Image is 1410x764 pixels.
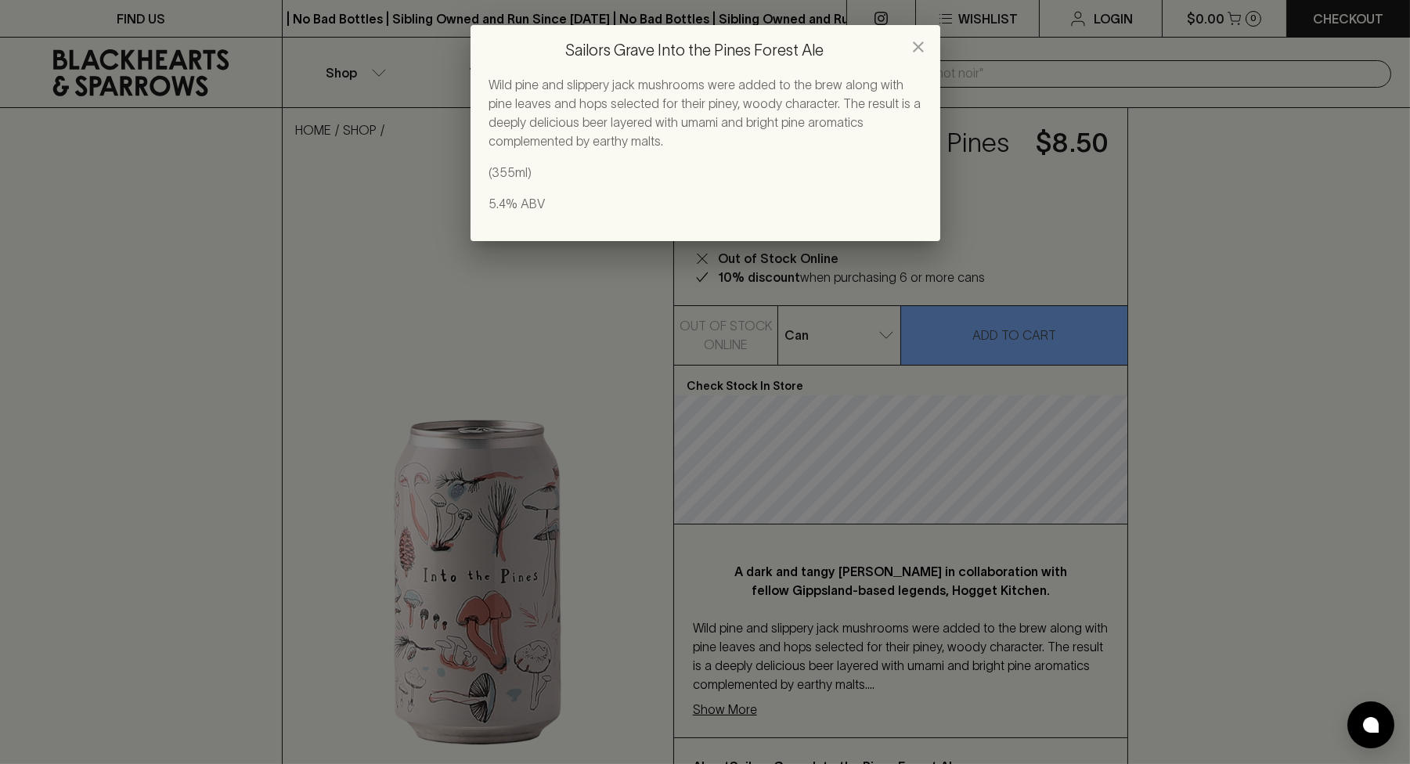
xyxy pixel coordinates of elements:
[1363,717,1379,733] img: bubble-icon
[903,31,934,63] button: close
[489,163,921,182] p: (355ml)
[471,25,940,75] h2: Sailors Grave Into the Pines Forest Ale
[489,75,921,150] p: Wild pine and slippery jack mushrooms were added to the brew along with pine leaves and hops sele...
[489,194,921,213] p: 5.4% ABV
